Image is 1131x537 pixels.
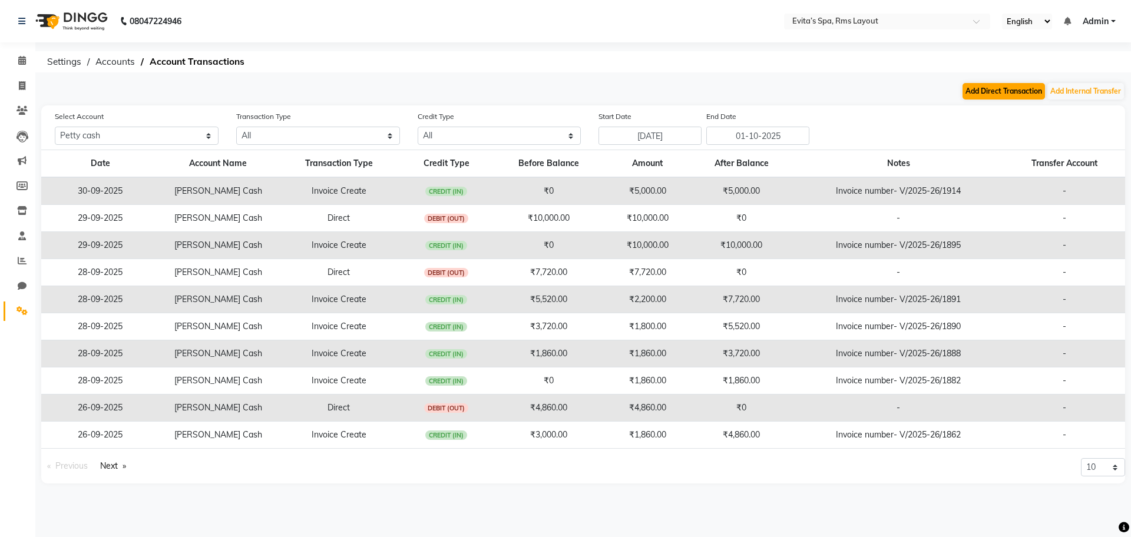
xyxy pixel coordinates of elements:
label: Start Date [598,111,631,122]
td: ₹1,860.00 [492,340,605,367]
td: Invoice Create [277,422,401,449]
th: Account Name [159,150,277,178]
th: Credit Type [401,150,491,178]
td: [PERSON_NAME] Cash [159,340,277,367]
td: - [1004,395,1125,422]
td: [PERSON_NAME] Cash [159,395,277,422]
td: 28-09-2025 [41,286,159,313]
td: Invoice Create [277,340,401,367]
td: Invoice Create [277,177,401,205]
td: ₹7,720.00 [605,259,690,286]
b: 08047224946 [130,5,181,38]
td: ₹7,720.00 [492,259,605,286]
td: - [793,395,1004,422]
td: 28-09-2025 [41,313,159,340]
td: - [793,205,1004,232]
span: Accounts [90,51,141,72]
label: Credit Type [418,111,454,122]
label: Select Account [55,111,104,122]
span: CREDIT (IN) [425,376,468,386]
td: ₹0 [492,177,605,205]
span: CREDIT (IN) [425,430,468,440]
span: CREDIT (IN) [425,322,468,332]
th: Date [41,150,159,178]
td: - [1004,286,1125,313]
td: [PERSON_NAME] Cash [159,313,277,340]
td: ₹3,720.00 [492,313,605,340]
th: Amount [605,150,690,178]
td: 26-09-2025 [41,422,159,449]
span: DEBIT (OUT) [424,214,469,223]
td: ₹4,860.00 [690,422,793,449]
td: [PERSON_NAME] Cash [159,259,277,286]
td: Direct [277,205,401,232]
td: Invoice number- V/2025-26/1914 [793,177,1004,205]
span: DEBIT (OUT) [424,403,469,413]
td: - [1004,422,1125,449]
td: 26-09-2025 [41,395,159,422]
img: logo [30,5,111,38]
a: Next [94,458,132,474]
label: End Date [706,111,736,122]
span: Settings [41,51,87,72]
td: - [1004,313,1125,340]
td: ₹1,860.00 [605,367,690,395]
td: - [1004,367,1125,395]
td: ₹10,000.00 [605,232,690,259]
td: - [793,259,1004,286]
th: Notes [793,150,1004,178]
input: End Date [706,127,809,145]
td: Invoice number- V/2025-26/1890 [793,313,1004,340]
td: ₹10,000.00 [492,205,605,232]
td: [PERSON_NAME] Cash [159,286,277,313]
button: Add Direct Transaction [963,83,1045,100]
span: CREDIT (IN) [425,349,468,359]
td: Direct [277,259,401,286]
nav: Pagination [41,458,574,474]
th: Transfer Account [1004,150,1125,178]
td: ₹4,860.00 [492,395,605,422]
td: ₹1,860.00 [690,367,793,395]
td: [PERSON_NAME] Cash [159,232,277,259]
td: - [1004,340,1125,367]
td: 28-09-2025 [41,340,159,367]
td: ₹10,000.00 [690,232,793,259]
td: Invoice Create [277,286,401,313]
td: Invoice number- V/2025-26/1895 [793,232,1004,259]
td: ₹4,860.00 [605,395,690,422]
td: - [1004,232,1125,259]
span: CREDIT (IN) [425,187,468,196]
td: - [1004,205,1125,232]
td: ₹1,860.00 [605,340,690,367]
td: 30-09-2025 [41,177,159,205]
th: Before Balance [492,150,605,178]
span: CREDIT (IN) [425,295,468,304]
td: ₹5,000.00 [605,177,690,205]
td: 29-09-2025 [41,232,159,259]
td: ₹1,860.00 [605,422,690,449]
label: Transaction Type [236,111,291,122]
td: ₹5,520.00 [690,313,793,340]
td: [PERSON_NAME] Cash [159,205,277,232]
span: Admin [1083,15,1109,28]
td: Invoice Create [277,232,401,259]
td: ₹5,000.00 [690,177,793,205]
th: After Balance [690,150,793,178]
td: ₹0 [492,367,605,395]
td: ₹0 [690,259,793,286]
td: [PERSON_NAME] Cash [159,422,277,449]
td: Direct [277,395,401,422]
td: 28-09-2025 [41,259,159,286]
td: 29-09-2025 [41,205,159,232]
span: Account Transactions [144,51,250,72]
td: Invoice number- V/2025-26/1862 [793,422,1004,449]
td: - [1004,177,1125,205]
td: ₹0 [690,395,793,422]
td: [PERSON_NAME] Cash [159,177,277,205]
td: Invoice Create [277,313,401,340]
td: - [1004,259,1125,286]
td: ₹7,720.00 [690,286,793,313]
td: Invoice Create [277,367,401,395]
th: Transaction Type [277,150,401,178]
td: Invoice number- V/2025-26/1891 [793,286,1004,313]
